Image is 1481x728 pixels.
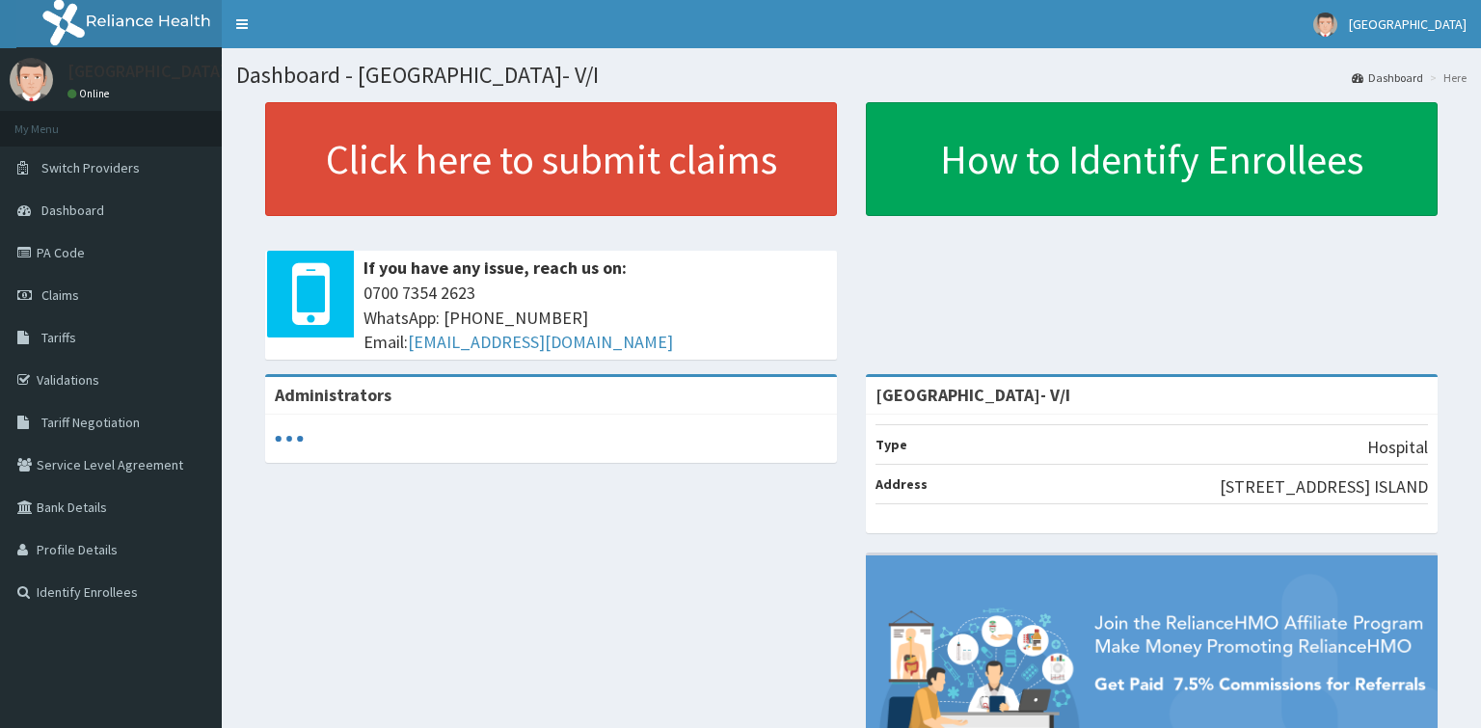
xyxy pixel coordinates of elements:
[364,256,627,279] b: If you have any issue, reach us on:
[875,384,1070,406] strong: [GEOGRAPHIC_DATA]- V/I
[1425,69,1467,86] li: Here
[67,63,227,80] p: [GEOGRAPHIC_DATA]
[41,414,140,431] span: Tariff Negotiation
[41,286,79,304] span: Claims
[875,436,907,453] b: Type
[265,102,837,216] a: Click here to submit claims
[41,329,76,346] span: Tariffs
[364,281,827,355] span: 0700 7354 2623 WhatsApp: [PHONE_NUMBER] Email:
[10,58,53,101] img: User Image
[408,331,673,353] a: [EMAIL_ADDRESS][DOMAIN_NAME]
[875,475,928,493] b: Address
[1220,474,1428,499] p: [STREET_ADDRESS] ISLAND
[1352,69,1423,86] a: Dashboard
[41,159,140,176] span: Switch Providers
[275,384,391,406] b: Administrators
[275,424,304,453] svg: audio-loading
[41,202,104,219] span: Dashboard
[866,102,1438,216] a: How to Identify Enrollees
[1349,15,1467,33] span: [GEOGRAPHIC_DATA]
[67,87,114,100] a: Online
[1313,13,1337,37] img: User Image
[236,63,1467,88] h1: Dashboard - [GEOGRAPHIC_DATA]- V/I
[1367,435,1428,460] p: Hospital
